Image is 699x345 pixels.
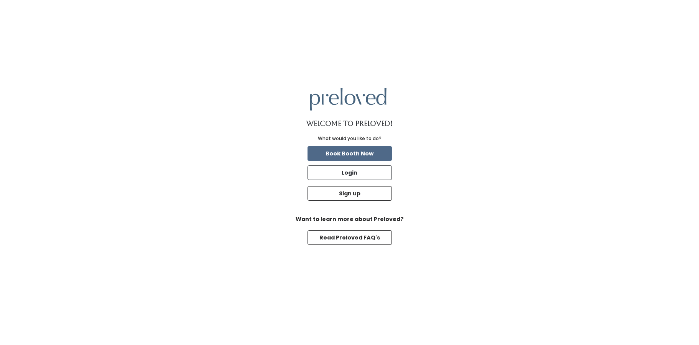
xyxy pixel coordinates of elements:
button: Book Booth Now [308,146,392,161]
button: Read Preloved FAQ's [308,230,392,245]
h1: Welcome to Preloved! [306,120,393,127]
h6: Want to learn more about Preloved? [292,216,407,223]
a: Login [306,164,393,182]
button: Login [308,165,392,180]
div: What would you like to do? [318,135,382,142]
a: Sign up [306,185,393,202]
button: Sign up [308,186,392,201]
img: preloved logo [310,88,387,111]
